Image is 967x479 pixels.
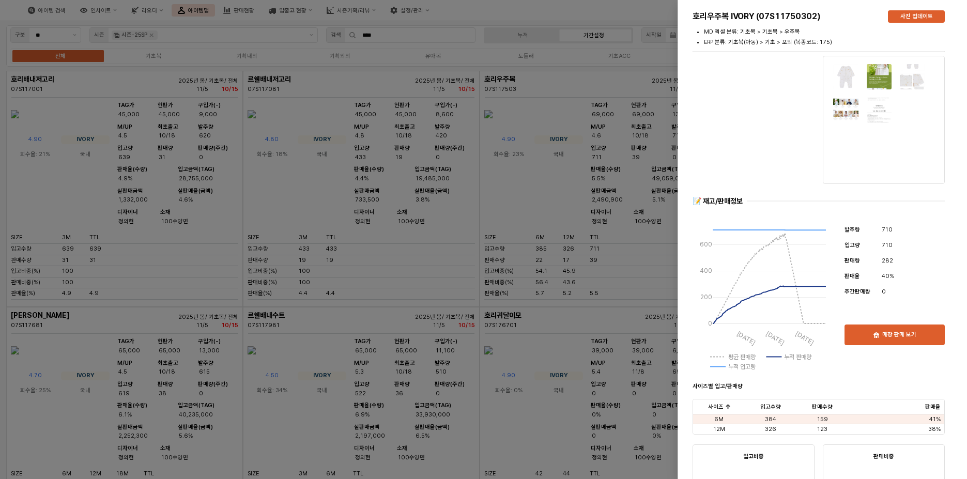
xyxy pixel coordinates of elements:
span: 384 [765,415,776,423]
span: 입고수량 [760,403,781,411]
span: 12M [713,425,725,433]
span: 입고량 [845,242,860,249]
p: 매장 판매 보기 [882,331,916,339]
span: 0 [882,287,886,297]
span: 판매율 [925,403,941,411]
button: 매장 판매 보기 [845,325,945,345]
p: 사진 업데이트 [900,13,933,21]
div: 📝 재고/판매정보 [693,196,743,206]
span: 6M [714,415,724,423]
span: 38% [928,425,941,433]
span: 710 [882,225,893,235]
strong: 사이즈별 입고/판매량 [693,383,743,390]
strong: 입고비중 [743,453,764,460]
span: 판매량 [845,257,860,264]
span: 사이즈 [708,403,724,411]
span: 159 [817,415,828,423]
span: 주간판매량 [845,288,870,295]
strong: 판매비중 [873,453,894,460]
h5: 호리우주복 IVORY (07S11750302) [693,11,880,22]
span: 282 [882,256,893,266]
span: 40% [882,272,894,281]
span: 발주량 [845,226,860,233]
span: 판매수량 [812,403,833,411]
span: 710 [882,241,893,250]
span: 326 [765,425,776,433]
span: 123 [817,425,827,433]
span: 판매율 [845,273,860,280]
li: ERP 분류: 기초복(아동) > 기초 > 포의 (복종코드: 175) [704,38,945,47]
button: 사진 업데이트 [888,10,945,23]
span: 41% [929,415,941,423]
li: MD 엑셀 분류: 기초복 > 기초복 > 우주복 [704,28,945,37]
